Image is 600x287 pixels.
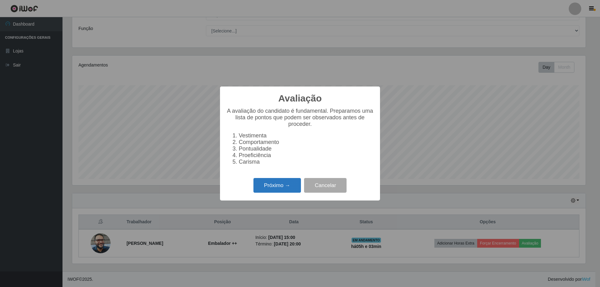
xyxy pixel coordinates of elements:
li: Proeficiência [239,152,374,159]
h2: Avaliação [278,93,322,104]
li: Vestimenta [239,132,374,139]
li: Comportamento [239,139,374,146]
p: A avaliação do candidato é fundamental. Preparamos uma lista de pontos que podem ser observados a... [226,108,374,127]
li: Carisma [239,159,374,165]
button: Cancelar [304,178,347,193]
li: Pontualidade [239,146,374,152]
button: Próximo → [253,178,301,193]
